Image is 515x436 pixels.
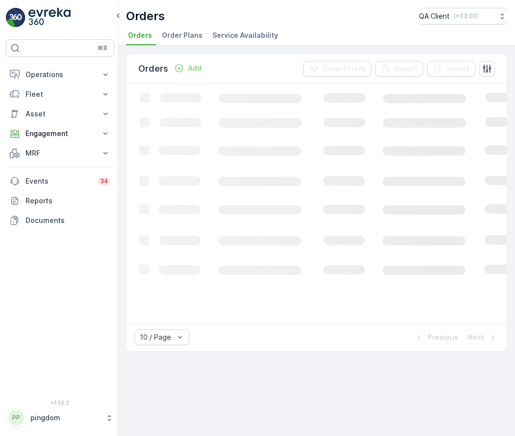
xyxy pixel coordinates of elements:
p: QA Client [419,11,450,21]
button: Fleet [6,84,114,104]
p: Clear Filters [323,64,365,74]
p: Orders [126,8,165,24]
a: Documents [6,211,114,230]
p: MRF [26,148,95,158]
p: Add [188,63,202,73]
span: Service Availability [212,30,278,40]
img: logo [6,8,26,27]
button: Export [375,61,423,77]
button: Engagement [6,124,114,143]
p: pingdom [30,413,101,423]
button: Clear Filters [303,61,371,77]
p: Orders [138,62,168,76]
button: Asset [6,104,114,124]
div: PP [8,410,24,426]
p: Events [26,176,92,186]
span: Orders [128,30,152,40]
button: Operations [6,65,114,84]
p: Export [395,64,417,74]
p: Import [447,64,469,74]
span: v 1.50.2 [6,400,114,406]
p: Fleet [26,89,95,99]
button: Import [427,61,475,77]
p: Next [468,332,484,342]
button: MRF [6,143,114,163]
button: Add [170,62,206,74]
span: Order Plans [162,30,203,40]
p: Previous [428,332,458,342]
a: Reports [6,191,114,211]
button: Previous [413,331,459,343]
p: ( +03:00 ) [454,12,479,20]
button: PPpingdom [6,408,114,428]
p: ⌘B [98,44,107,52]
p: Reports [26,196,110,206]
p: Engagement [26,129,95,138]
p: Operations [26,70,95,80]
a: Events34 [6,171,114,191]
img: logo_light-DOdMpM7g.png [28,8,71,27]
p: Documents [26,216,110,225]
button: Next [467,331,499,343]
p: Asset [26,109,95,119]
button: QA Client(+03:00) [419,8,507,25]
p: 34 [100,177,108,185]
